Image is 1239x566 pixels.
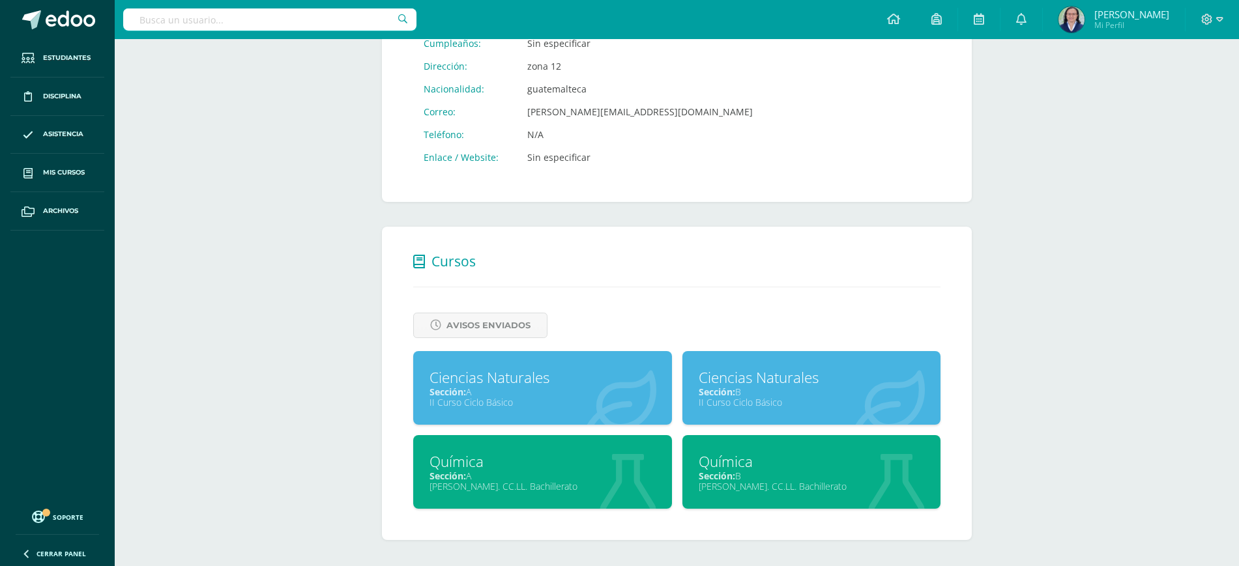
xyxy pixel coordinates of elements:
[517,32,823,55] td: Sin especificar
[699,386,735,398] span: Sección:
[53,513,83,522] span: Soporte
[699,451,925,472] div: Química
[43,129,83,139] span: Asistencia
[43,53,91,63] span: Estudiantes
[43,206,78,216] span: Archivos
[430,386,466,398] span: Sección:
[430,386,656,398] div: A
[10,154,104,192] a: Mis cursos
[1094,8,1169,21] span: [PERSON_NAME]
[413,146,517,169] td: Enlace / Website:
[1094,20,1169,31] span: Mi Perfil
[699,396,925,408] div: II Curso Ciclo Básico
[517,55,823,78] td: zona 12
[699,480,925,492] div: [PERSON_NAME]. CC.LL. Bachillerato
[446,313,531,337] span: Avisos Enviados
[430,470,656,482] div: A
[36,549,86,558] span: Cerrar panel
[431,252,476,270] span: Cursos
[517,78,823,100] td: guatemalteca
[430,367,656,388] div: Ciencias Naturales
[413,78,517,100] td: Nacionalidad:
[682,351,941,425] a: Ciencias NaturalesSección:BII Curso Ciclo Básico
[517,100,823,123] td: [PERSON_NAME][EMAIL_ADDRESS][DOMAIN_NAME]
[430,480,656,492] div: [PERSON_NAME]. CC.LL. Bachillerato
[413,123,517,146] td: Teléfono:
[517,146,823,169] td: Sin especificar
[123,8,416,31] input: Busca un usuario...
[682,435,941,509] a: QuímicaSección:B[PERSON_NAME]. CC.LL. Bachillerato
[43,91,81,102] span: Disciplina
[413,100,517,123] td: Correo:
[699,386,925,398] div: B
[413,55,517,78] td: Dirección:
[10,192,104,231] a: Archivos
[430,470,466,482] span: Sección:
[430,396,656,408] div: II Curso Ciclo Básico
[699,470,735,482] span: Sección:
[699,470,925,482] div: B
[699,367,925,388] div: Ciencias Naturales
[430,451,656,472] div: Química
[413,313,547,338] a: Avisos Enviados
[413,435,672,509] a: QuímicaSección:A[PERSON_NAME]. CC.LL. Bachillerato
[413,32,517,55] td: Cumpleaños:
[16,507,99,525] a: Soporte
[10,116,104,154] a: Asistencia
[10,78,104,116] a: Disciplina
[413,351,672,425] a: Ciencias NaturalesSección:AII Curso Ciclo Básico
[1058,7,1085,33] img: b70cd412f2b01b862447bda25ceab0f5.png
[43,167,85,178] span: Mis cursos
[517,123,823,146] td: N/A
[10,39,104,78] a: Estudiantes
